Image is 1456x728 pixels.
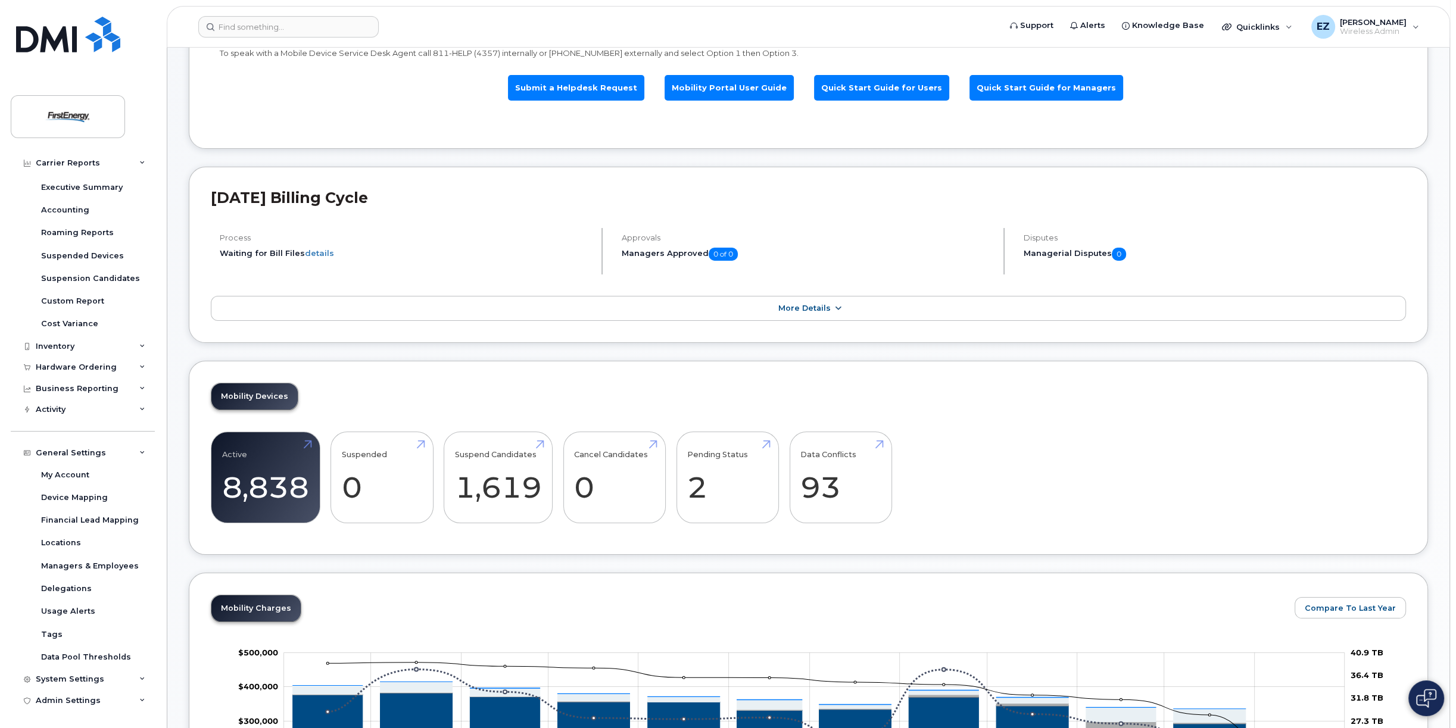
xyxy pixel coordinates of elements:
[455,438,542,517] a: Suspend Candidates 1,619
[220,233,591,242] h4: Process
[211,383,298,410] a: Mobility Devices
[238,682,278,691] g: $0
[238,715,278,725] g: $0
[1236,22,1280,32] span: Quicklinks
[1024,233,1406,242] h4: Disputes
[1317,20,1330,34] span: EZ
[238,647,278,657] tspan: $500,000
[211,595,301,621] a: Mobility Charges
[1351,715,1383,725] tspan: 27.3 TB
[211,189,1406,207] h2: [DATE] Billing Cycle
[1112,248,1126,261] span: 0
[220,248,591,259] li: Waiting for Bill Files
[709,248,738,261] span: 0 of 0
[622,248,993,261] h5: Managers Approved
[1020,20,1053,32] span: Support
[1132,20,1204,32] span: Knowledge Base
[1080,20,1105,32] span: Alerts
[342,438,422,517] a: Suspended 0
[814,75,949,101] a: Quick Start Guide for Users
[800,438,881,517] a: Data Conflicts 93
[238,715,278,725] tspan: $300,000
[1351,670,1383,680] tspan: 36.4 TB
[198,16,379,38] input: Find something...
[222,438,309,517] a: Active 8,838
[220,48,1397,59] p: To speak with a Mobile Device Service Desk Agent call 811-HELP (4357) internally or [PHONE_NUMBER...
[1416,689,1436,708] img: Open chat
[1024,248,1406,261] h5: Managerial Disputes
[687,438,768,517] a: Pending Status 2
[1340,27,1407,36] span: Wireless Admin
[1305,602,1396,614] span: Compare To Last Year
[1214,15,1301,39] div: Quicklinks
[574,438,654,517] a: Cancel Candidates 0
[1340,17,1407,27] span: [PERSON_NAME]
[1303,15,1427,39] div: Eric Zonca
[665,75,794,101] a: Mobility Portal User Guide
[622,233,993,242] h4: Approvals
[1114,14,1212,38] a: Knowledge Base
[238,682,278,691] tspan: $400,000
[1295,597,1406,618] button: Compare To Last Year
[1062,14,1114,38] a: Alerts
[1351,647,1383,657] tspan: 40.9 TB
[238,647,278,657] g: $0
[305,248,334,258] a: details
[1002,14,1062,38] a: Support
[1351,693,1383,702] tspan: 31.8 TB
[508,75,644,101] a: Submit a Helpdesk Request
[778,304,831,313] span: More Details
[969,75,1123,101] a: Quick Start Guide for Managers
